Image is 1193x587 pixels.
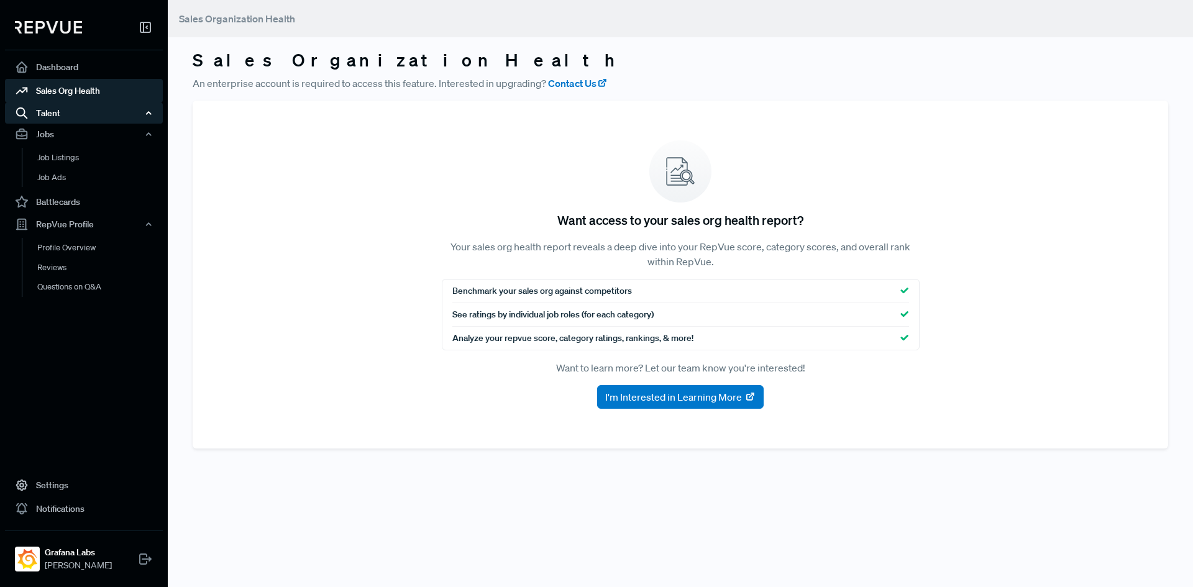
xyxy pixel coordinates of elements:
span: [PERSON_NAME] [45,559,112,572]
button: I'm Interested in Learning More [597,385,764,409]
button: Jobs [5,124,163,145]
a: Reviews [22,258,180,278]
button: RepVue Profile [5,214,163,235]
a: Battlecards [5,190,163,214]
a: Job Ads [22,168,180,188]
button: Talent [5,102,163,124]
img: Grafana Labs [17,549,37,569]
p: Your sales org health report reveals a deep dive into your RepVue score, category scores, and ove... [442,239,920,269]
h5: Want access to your sales org health report? [557,212,803,227]
img: RepVue [15,21,82,34]
a: Sales Org Health [5,79,163,102]
a: Job Listings [22,148,180,168]
span: Sales Organization Health [179,12,295,25]
a: Grafana LabsGrafana Labs[PERSON_NAME] [5,530,163,577]
p: An enterprise account is required to access this feature. Interested in upgrading? [193,76,1168,91]
a: Notifications [5,497,163,521]
h3: Sales Organization Health [193,50,1168,71]
a: Profile Overview [22,238,180,258]
p: Want to learn more? Let our team know you're interested! [442,360,920,375]
a: Questions on Q&A [22,277,180,297]
a: Contact Us [548,76,608,91]
span: See ratings by individual job roles (for each category) [452,308,654,321]
span: Analyze your repvue score, category ratings, rankings, & more! [452,332,693,345]
a: Dashboard [5,55,163,79]
strong: Grafana Labs [45,546,112,559]
a: Settings [5,473,163,497]
span: I'm Interested in Learning More [605,389,742,404]
span: Benchmark your sales org against competitors [452,284,632,298]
